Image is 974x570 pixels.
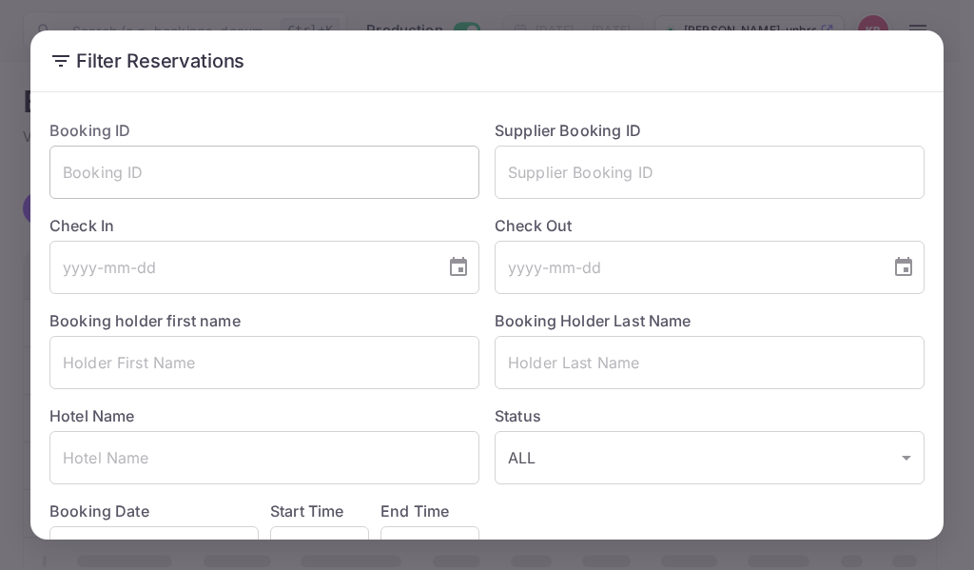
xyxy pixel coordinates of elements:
[495,121,641,140] label: Supplier Booking ID
[30,30,944,91] h2: Filter Reservations
[49,146,479,199] input: Booking ID
[49,311,241,330] label: Booking holder first name
[495,214,925,237] label: Check Out
[495,241,877,294] input: yyyy-mm-dd
[49,406,135,425] label: Hotel Name
[270,501,344,521] label: Start Time
[49,336,479,389] input: Holder First Name
[495,404,925,427] label: Status
[439,248,477,286] button: Choose date
[49,431,479,484] input: Hotel Name
[49,500,259,522] label: Booking Date
[495,146,925,199] input: Supplier Booking ID
[495,311,692,330] label: Booking Holder Last Name
[885,248,923,286] button: Choose date
[49,121,131,140] label: Booking ID
[495,431,925,484] div: ALL
[495,336,925,389] input: Holder Last Name
[49,214,479,237] label: Check In
[380,501,449,521] label: End Time
[49,241,432,294] input: yyyy-mm-dd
